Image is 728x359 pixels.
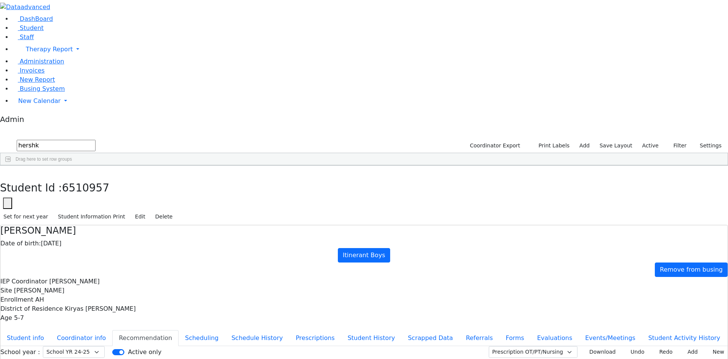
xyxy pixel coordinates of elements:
[20,15,53,22] span: DashBoard
[20,58,64,65] span: Administration
[338,248,390,263] a: Itinerant Boys
[460,330,499,346] button: Referrals
[576,140,593,152] a: Add
[225,330,289,346] button: Schedule History
[704,346,728,358] button: New
[465,140,524,152] button: Coordinator Export
[14,314,24,321] span: 5-7
[655,263,728,277] a: Remove from busing
[530,140,573,152] button: Print Labels
[20,24,44,32] span: Student
[20,76,55,83] span: New Report
[26,46,73,53] span: Therapy Report
[18,97,61,104] span: New Calendar
[50,330,112,346] button: Coordinator info
[0,348,40,357] label: School year :
[0,295,33,304] label: Enrollment
[499,330,531,346] button: Forms
[65,305,136,312] span: Kiryas [PERSON_NAME]
[596,140,635,152] button: Save Layout
[12,67,45,74] a: Invoices
[690,140,725,152] button: Settings
[35,296,44,303] span: AH
[152,211,176,223] button: Delete
[679,346,701,358] button: Add
[664,140,690,152] button: Filter
[12,58,64,65] a: Administration
[0,286,12,295] label: Site
[0,277,47,286] label: IEP Coordinator
[128,348,161,357] label: Active only
[0,225,728,236] h4: [PERSON_NAME]
[402,330,460,346] button: Scrapped Data
[16,157,72,162] span: Drag here to set row groups
[20,85,65,92] span: Busing System
[62,182,110,194] span: 6510957
[642,330,727,346] button: Student Activity History
[651,346,676,358] button: Redo
[530,330,579,346] button: Evaluations
[622,346,648,358] button: Undo
[49,278,100,285] span: [PERSON_NAME]
[0,239,41,248] label: Date of birth:
[12,42,728,57] a: Therapy Report
[289,330,341,346] button: Prescriptions
[17,140,96,151] input: Search
[639,140,662,152] label: Active
[112,330,179,346] button: Recommendation
[12,15,53,22] a: DashBoard
[12,76,55,83] a: New Report
[341,330,402,346] button: Student History
[0,304,63,313] label: District of Residence
[132,211,149,223] button: Edit
[12,85,65,92] a: Busing System
[0,313,12,323] label: Age
[12,33,34,41] a: Staff
[12,24,44,32] a: Student
[55,211,129,223] button: Student Information Print
[0,239,728,248] div: [DATE]
[579,330,642,346] button: Events/Meetings
[581,346,619,358] button: Download
[20,33,34,41] span: Staff
[14,287,64,294] span: [PERSON_NAME]
[12,93,728,109] a: New Calendar
[0,330,50,346] button: Student info
[179,330,225,346] button: Scheduling
[660,266,723,273] span: Remove from busing
[20,67,45,74] span: Invoices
